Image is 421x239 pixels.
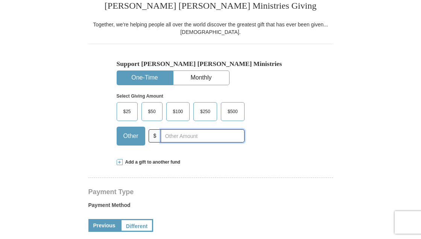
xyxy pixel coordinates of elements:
[88,21,333,36] div: Together, we're helping people all over the world discover the greatest gift that has ever been g...
[117,71,173,85] button: One-Time
[88,189,333,195] h4: Payment Type
[120,106,135,117] span: $25
[117,93,163,99] strong: Select Giving Amount
[169,106,187,117] span: $100
[196,106,214,117] span: $250
[117,60,305,68] h5: Support [PERSON_NAME] [PERSON_NAME] Ministries
[120,130,142,142] span: Other
[173,71,229,85] button: Monthly
[161,129,244,142] input: Other Amount
[120,219,154,232] a: Different
[149,129,161,142] span: $
[144,106,160,117] span: $50
[224,106,242,117] span: $500
[88,219,120,232] a: Previous
[123,159,181,165] span: Add a gift to another fund
[88,201,333,213] label: Payment Method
